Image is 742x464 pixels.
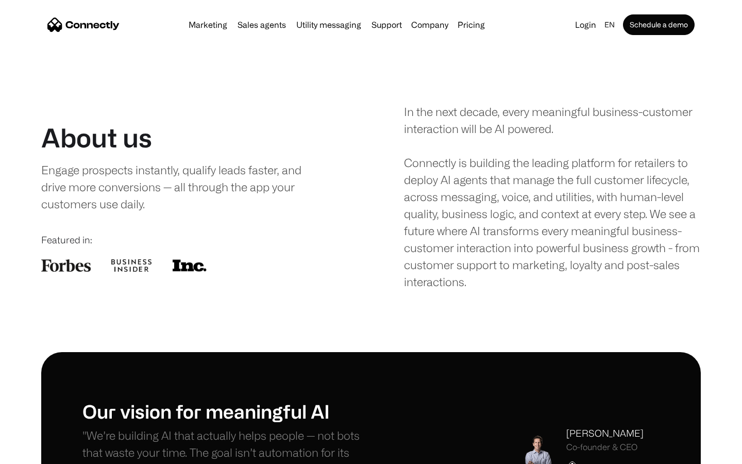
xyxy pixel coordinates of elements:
a: Login [571,18,600,32]
div: Company [411,18,448,32]
a: Sales agents [233,21,290,29]
div: Engage prospects instantly, qualify leads faster, and drive more conversions — all through the ap... [41,161,323,212]
a: Marketing [184,21,231,29]
div: In the next decade, every meaningful business-customer interaction will be AI powered. Connectly ... [404,103,701,290]
div: [PERSON_NAME] [566,426,644,440]
a: Support [367,21,406,29]
aside: Language selected: English [10,445,62,460]
a: Pricing [453,21,489,29]
div: Featured in: [41,233,338,247]
a: Schedule a demo [623,14,695,35]
div: en [604,18,615,32]
h1: About us [41,122,152,153]
a: Utility messaging [292,21,365,29]
h1: Our vision for meaningful AI [82,400,371,422]
div: Co-founder & CEO [566,442,644,452]
ul: Language list [21,446,62,460]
